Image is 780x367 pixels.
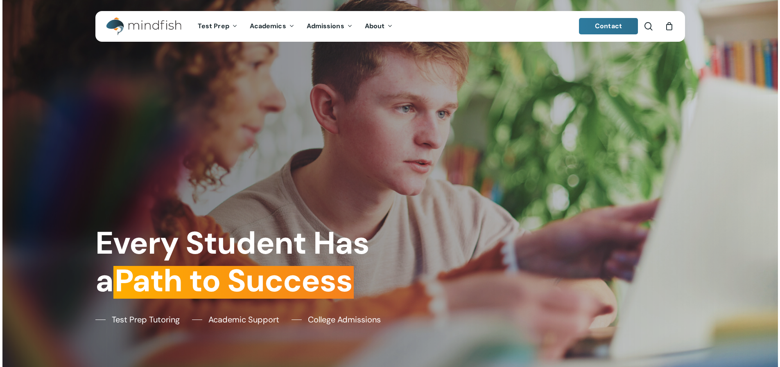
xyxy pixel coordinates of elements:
[244,23,301,30] a: Academics
[579,18,638,34] a: Contact
[95,225,384,299] h1: Every Student Has a
[95,313,180,326] a: Test Prep Tutoring
[292,313,381,326] a: College Admissions
[301,23,359,30] a: Admissions
[192,11,399,42] nav: Main Menu
[112,313,180,326] span: Test Prep Tutoring
[359,23,399,30] a: About
[113,260,354,301] em: Path to Success
[365,22,385,30] span: About
[307,22,344,30] span: Admissions
[208,313,279,326] span: Academic Support
[192,23,244,30] a: Test Prep
[250,22,286,30] span: Academics
[308,313,381,326] span: College Admissions
[95,11,685,42] header: Main Menu
[595,22,622,30] span: Contact
[198,22,229,30] span: Test Prep
[192,313,279,326] a: Academic Support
